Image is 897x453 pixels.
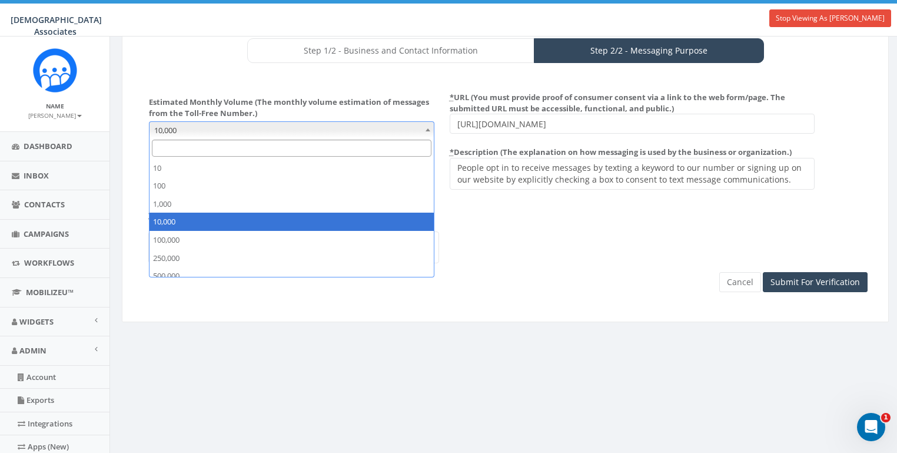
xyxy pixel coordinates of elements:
li: 250,000 [149,249,434,267]
a: Cancel [719,272,761,292]
img: Rally_Corp_Icon.png [33,48,77,92]
input: Submit For Verification [763,272,868,292]
span: 10,000 [149,122,434,138]
li: 10,000 [149,213,434,231]
input: Search [152,140,431,157]
li: 1,000 [149,195,434,213]
li: 100 [149,177,434,195]
abbr: required [450,147,454,157]
abbr: required [450,92,454,102]
span: Admin [19,345,46,356]
small: Name [46,102,64,110]
li: 500,000 [149,267,434,285]
a: Step 1/2 - Business and Contact Information [247,38,534,63]
span: Contacts [24,199,65,210]
label: Description (The explanation on how messaging is used by the business or organization.) [450,143,792,158]
iframe: Intercom live chat [857,413,885,441]
span: Inbox [24,170,49,181]
small: [PERSON_NAME] [28,111,82,120]
span: Campaigns [24,229,69,239]
span: Dashboard [24,141,72,151]
input: URL [450,114,815,134]
li: 100,000 [149,231,434,249]
label: Estimated Monthly Volume (The monthly volume estimation of messages from the Toll-Free Number.) [149,97,434,118]
a: Stop Viewing As [PERSON_NAME] [769,9,891,27]
span: [DEMOGRAPHIC_DATA] Associates [11,14,102,37]
textarea: People opt in to receive messages by texting a keyword to our number or signing up on our website... [450,158,815,190]
span: Widgets [19,316,54,327]
a: Step 2/2 - Messaging Purpose [534,38,764,63]
a: [PERSON_NAME] [28,110,82,120]
span: Workflows [24,257,74,268]
span: 10,000 [149,121,434,138]
label: URL (You must provide proof of consumer consent via a link to the web form/page. The submitted UR... [450,88,815,114]
span: MobilizeU™ [26,287,74,297]
span: 1 [881,413,891,422]
li: 10 [149,159,434,177]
